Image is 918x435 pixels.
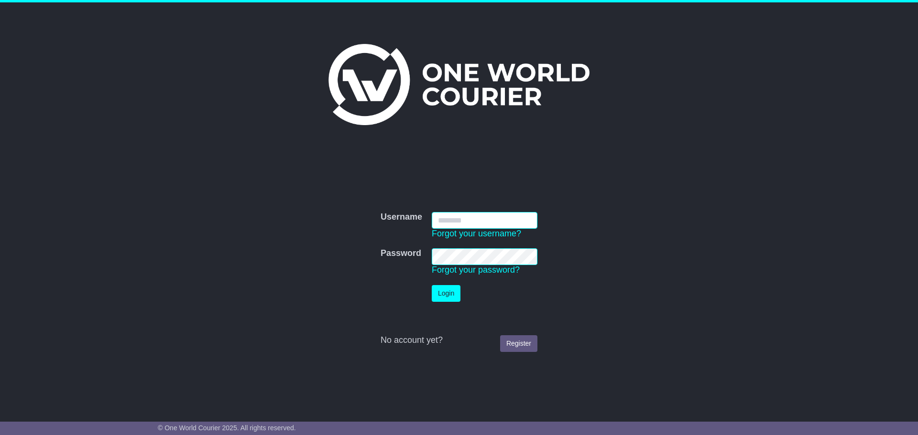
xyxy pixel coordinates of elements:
[328,44,590,125] img: One World
[158,424,296,432] span: © One World Courier 2025. All rights reserved.
[432,229,521,238] a: Forgot your username?
[432,285,460,302] button: Login
[500,335,537,352] a: Register
[381,248,421,259] label: Password
[381,335,537,346] div: No account yet?
[432,265,520,275] a: Forgot your password?
[381,212,422,223] label: Username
